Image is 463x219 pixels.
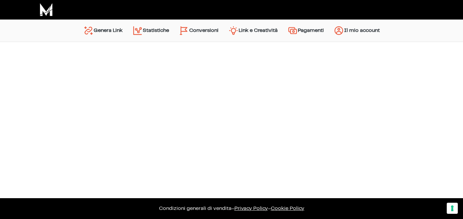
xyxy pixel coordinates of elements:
[78,20,385,42] nav: Menu principale
[334,25,344,36] img: account.svg
[78,23,127,38] a: Genera Link
[159,206,231,211] a: Condizioni generali di vendita
[234,206,268,211] a: Privacy Policy
[127,23,174,38] a: Statistiche
[283,23,329,38] a: Pagamenti
[132,25,143,36] img: stats.svg
[174,23,223,38] a: Conversioni
[179,25,189,36] img: conversion-2.svg
[447,203,458,214] button: Le tue preferenze relative al consenso per le tecnologie di tracciamento
[228,25,239,36] img: creativity.svg
[287,25,298,36] img: payments.svg
[7,205,456,212] p: – –
[271,206,304,211] span: Cookie Policy
[223,23,283,38] a: Link e Creatività
[83,25,94,36] img: generate-link.svg
[329,23,385,38] a: Il mio account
